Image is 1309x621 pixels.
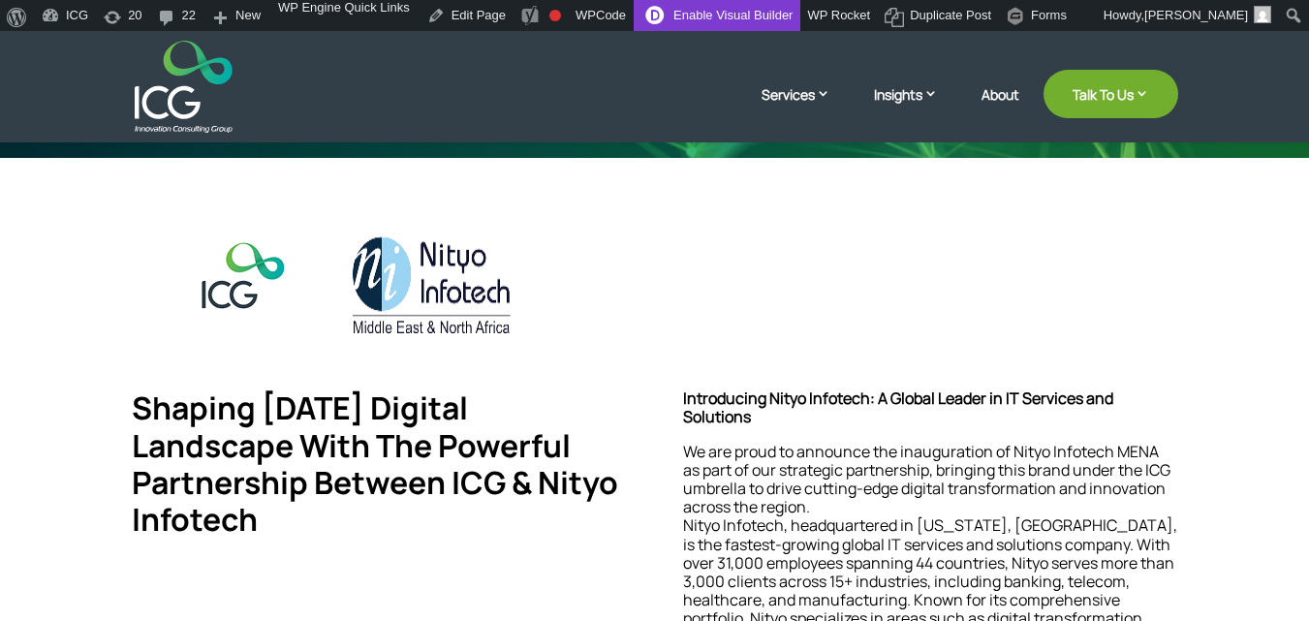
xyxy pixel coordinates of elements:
[128,8,141,39] span: 20
[235,8,261,39] span: New
[683,388,1113,427] strong: Introducing Nityo Infotech: A Global Leader in IT Services and Solutions
[193,236,295,322] img: icg-logo
[135,41,233,133] img: ICG
[1044,70,1178,118] a: Talk To Us
[549,10,561,21] div: Focus keyphrase not set
[982,87,1019,133] a: About
[683,441,1170,518] span: We are proud to announce the inauguration of Nityo Infotech MENA as part of our strategic partner...
[1144,8,1248,22] span: [PERSON_NAME]
[986,412,1309,621] iframe: Chat Widget
[874,84,957,133] a: Insights
[352,236,511,333] img: Nityo MENA Logo 1 (1)
[762,84,850,133] a: Services
[910,8,991,39] span: Duplicate Post
[132,387,618,541] span: Shaping [DATE] Digital Landscape With The Powerful Partnership Between ICG & Nityo Infotech
[182,8,196,39] span: 22
[1031,8,1067,39] span: Forms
